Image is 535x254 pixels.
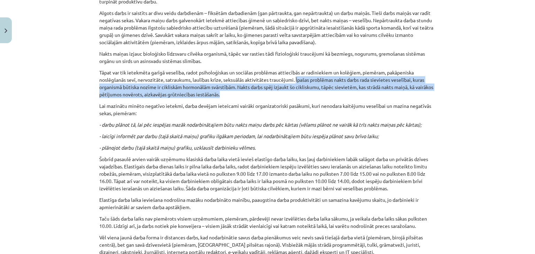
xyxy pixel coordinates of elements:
[99,156,436,192] p: Šobrīd pasaulē arvien vairāk uzņēmumu klasiskā darba laika vietā ievieš elastīgo darba laiku, kas...
[99,9,436,46] p: Algots darbs ir saistīts ar divu veidu darbdienām – fiksētām darbadienām (gan pārtraukta, gan nep...
[99,215,436,230] p: Taču šāds darba laiks nav piemērots visiem uzņēmumiem, piemēram, pārdevēji nevar izvēlēties darba...
[99,133,379,139] i: - laicīgi informēt par darbu (tajā skaitā maiņu) grafiku ilgākam periodam, lai nodarbinātajiem bū...
[99,50,436,65] p: Nakts maiņas izjauc bioloģisko līdzsvaru cilvēka organismā, tāpēc var rasties tādi fizioloģiski t...
[99,102,436,117] p: Lai mazinātu minēto negatīvo ietekmi, darba devējam ieteicami vairāki organizatoriski pasākumi, k...
[99,69,436,98] p: Tāpat var tik ietekmēta garīgā veselība, radot psiholoģiskas un sociālas problēmas attiecībās ar ...
[99,196,436,211] p: Elastīga darba laika ieviešana nodrošina mazāku nodarbināto mainību, paaugstina darba produktivit...
[5,29,7,33] img: icon-close-lesson-0947bae3869378f0d4975bcd49f059093ad1ed9edebbc8119c70593378902aed.svg
[99,144,256,151] i: - plānojot darbu (tajā skaitā maiņu) grafiku, uzklausīt darbinieku vēlmes.
[99,121,421,128] i: - darbu plānot tā, lai pēc iespējas mazāk nodarbinātajiem būtu nakts maiņu darbs pēc kārtas (vēla...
